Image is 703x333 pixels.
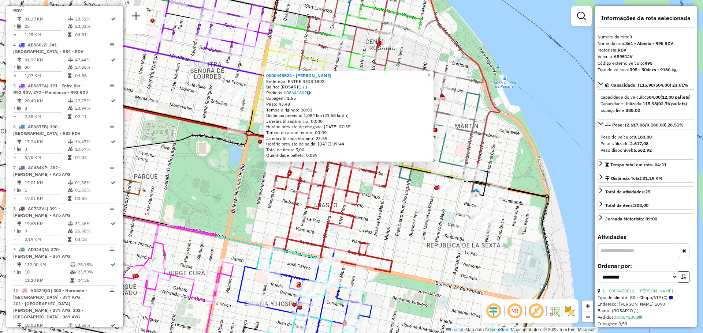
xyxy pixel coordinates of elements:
i: % de utilização da cubagem [68,188,73,192]
strong: 3 [629,34,632,39]
td: 04:26 [77,277,110,284]
a: Exibir filtros [574,9,589,23]
img: UDC - Rosario 1 [471,188,480,198]
strong: 115,98 [643,101,657,106]
i: Tempo total em rota [68,196,71,201]
label: Ordenar por: [598,261,694,270]
td: 00:50 [75,195,110,202]
a: Peso: (2.617,08/9.180,00) 28,51% [598,120,694,129]
i: % de utilização da cubagem [68,229,73,233]
i: Rota otimizada [111,140,115,144]
i: % de utilização da cubagem [70,270,76,274]
em: Opções [110,165,114,170]
i: Total de Atividades [17,270,22,274]
div: Atividade não roteirizada - Ferreyra Eliana Mariel [205,54,224,61]
td: 04:56 [75,72,110,79]
td: = [13,195,17,202]
div: Quantidade pallets: 0,039 [266,152,431,158]
span: | 390 - [GEOGRAPHIC_DATA] - R83 RDV [13,124,81,136]
i: % de utilização da cubagem [68,106,73,110]
span: AB967EB [28,124,47,129]
span: 4 - [13,42,83,54]
strong: 2.617,08 [630,141,648,146]
i: Total de Atividades [17,106,22,110]
td: 2,55 KM [24,113,67,120]
div: Atividade não roteirizada - CEPAS DEL SU [351,308,370,315]
span: 80 - Chopp/VIP (C) [630,294,673,301]
a: Leaflet [446,327,463,332]
td: 17,24 KM [24,138,67,145]
span: Ocultar NR [506,302,524,320]
span: | 382 - [PERSON_NAME] - AY5 AYG [13,165,70,177]
span: AB951JV [28,1,47,7]
span: | 371 - Entre Rio - R92 RDV, 372 - Mendonza - R92 RDV [13,83,88,95]
i: % de utilização do peso [70,262,76,267]
td: 8 [24,105,67,112]
strong: 6.562,92 [633,147,652,153]
span: Cubagem: 9,59 [598,321,627,326]
i: Distância Total [17,99,22,103]
td: 04:31 [75,31,110,38]
div: Peso: (2.617,08/9.180,00) 28,51% [598,131,694,156]
img: Exibir/Ocultar setores [564,305,576,317]
span: AB967EA [28,83,47,88]
div: Atividade não roteirizada - CHANG HSIEN CHENG [187,97,205,104]
span: Cubagem: 1,65 [266,95,296,101]
i: Distância Total [17,222,22,226]
div: Pedidos: [598,314,694,321]
span: Peso: 43,48 [266,101,290,107]
div: Tempo de atendimento: 00:09 [266,73,431,158]
strong: AB951JV [614,54,633,59]
td: 25 [24,23,67,30]
span: | 361 - Abasto - R95 RDV [13,1,88,13]
i: Rota otimizada [111,262,115,267]
span: 31,19 KM [643,175,662,181]
a: Zoom out [582,311,593,322]
div: Número da rota: [598,34,694,40]
i: % de utilização do peso [68,222,73,226]
img: Fluxo de ruas [548,305,560,317]
strong: 504,00 [646,94,661,100]
td: = [13,113,17,120]
i: % de utilização da cubagem [68,24,73,29]
td: / [13,186,17,194]
i: Total de Atividades [17,188,22,192]
span: 3 - [13,1,88,13]
strong: 0000448523 - [PERSON_NAME] [266,73,331,78]
a: Nova sessão e pesquisa [129,9,144,25]
span: Tempo total em rota: 04:31 [610,162,666,167]
div: Tipo de cliente: [598,294,694,301]
td: 01:33 [75,154,110,161]
div: Atividade não roteirizada - RUIZ NADIA SILVINA [472,215,491,222]
strong: 9.180,00 [633,134,652,140]
span: AD324QN [28,247,48,252]
a: Zoom in [582,300,593,311]
td: 01,65% [75,186,110,194]
div: Motorista: [598,47,694,53]
div: Capacidade: (115,98/504,00) 23,01% [598,91,694,117]
i: Rota otimizada [111,181,115,185]
span: 5 - [13,83,88,95]
div: Distância prevista: 1,084 km (21,68 km/h) [266,113,431,118]
td: 18,02 KM [24,322,67,329]
td: 23,01% [75,23,110,30]
em: Opções [110,42,114,47]
div: Capacidade Utilizada: [600,101,691,107]
div: Peso disponível: [600,147,691,154]
i: Tempo total em rota [68,33,71,37]
div: Atividade não roteirizada - MACIA SELLIEZ S [227,125,246,133]
i: Tempo total em rota [68,114,71,119]
td: 26,68% [75,227,110,235]
div: Tipo do veículo: [598,67,694,73]
div: Janela utilizada término: 23:59 [266,136,431,141]
span: AB960LZ [28,42,46,48]
i: % de utilização do peso [68,17,73,21]
div: Atividade não roteirizada - CABRERA ROGE [462,192,480,199]
em: Opções [110,247,114,251]
div: Peso Utilizado: [600,140,691,147]
i: Tempo total em rota [70,278,74,283]
td: / [13,64,17,71]
span: Peso: (2.617,08/9.180,00) 28,51% [612,122,684,128]
span: 8 - [13,206,70,218]
td: = [13,277,17,284]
